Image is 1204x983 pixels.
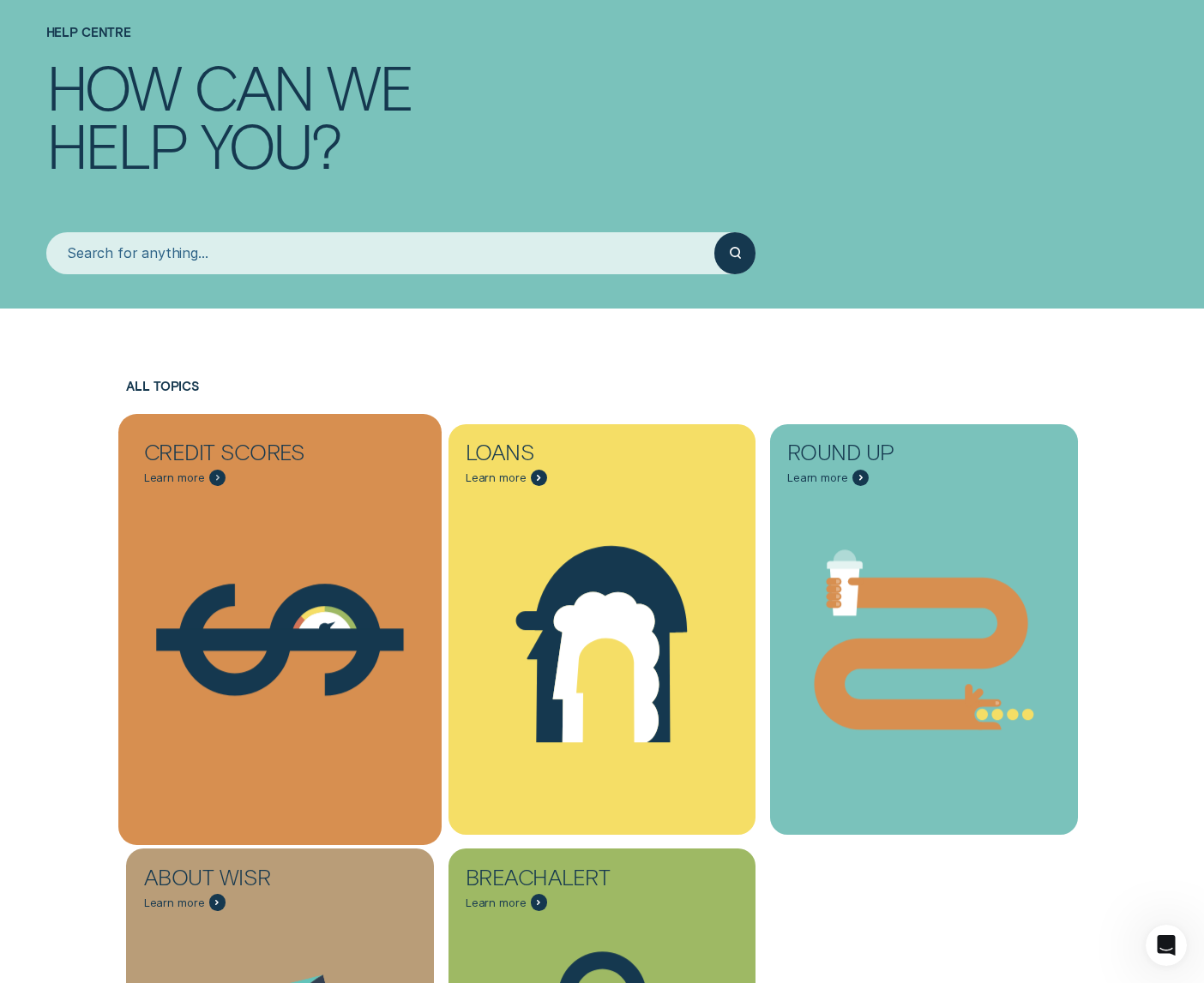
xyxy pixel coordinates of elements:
[126,424,434,854] a: Credit Scores - Learn more
[109,561,123,575] button: Start recording
[787,441,954,469] div: Round Up
[144,441,311,469] div: Credit Scores
[40,88,316,120] li: - This is crucial for maintaining good credit health
[466,866,633,894] div: BreachAlert
[268,7,301,39] button: Home
[448,424,756,854] a: Loans - Learn more
[466,896,527,909] span: Learn more
[40,197,316,229] li: - Correct any errors immediately
[14,484,329,626] div: Fin says…
[14,446,230,483] div: Did that answer your question?
[67,40,81,54] a: Source reference 13630115:
[27,561,40,575] button: Emoji picker
[27,494,268,578] div: If you need any more help improving your credit score, I'm here to assist! Would you like to shar...
[327,57,412,115] div: we
[14,484,281,589] div: If you need any more help improving your credit score, I'm here to assist! Would you like to shar...
[14,11,329,446] div: Fin says…
[14,11,329,444] div: Here are key ways to improve your credit score:Source reference 13630115: Essential steps:Pay bil...
[11,7,44,39] button: go back
[54,561,68,575] button: Gif picker
[46,232,714,274] input: Search for anything...
[144,896,205,909] span: Learn more
[40,125,316,157] li: - These significantly hurt your score
[40,126,290,140] b: Avoid defaults and missed payments
[40,161,316,193] li: - Too many applications make you look risky to lenders
[1146,925,1187,966] iframe: Intercom live chat
[40,234,248,248] b: Consolidate high-interest debt
[144,471,205,484] span: Learn more
[27,274,90,288] b: Timeline:
[14,446,329,485] div: Fin says…
[126,379,1077,425] h2: All Topics
[81,561,95,575] button: Upload attachment
[46,57,180,115] div: How
[144,866,311,894] div: About Wisr
[714,232,756,274] button: Submit your search query.
[83,9,104,21] h1: Fin
[40,198,280,212] b: Review your credit report regularly
[194,57,312,115] div: can
[27,383,316,434] div: You can check our detailed and for more comprehensive strategies.
[84,401,261,415] a: blog post on rebuilding credit
[292,554,322,582] button: Send a message…
[46,57,1159,232] h4: How can we help you?
[27,64,135,78] b: Essential steps:
[27,456,216,473] div: Did that answer your question?
[83,21,214,39] p: The team can also help
[201,115,340,173] div: you?
[46,115,187,173] div: help
[15,525,328,554] textarea: Message…
[466,471,527,484] span: Learn more
[466,441,633,469] div: Loans
[49,9,76,37] img: Profile image for Fin
[770,424,1078,854] a: Round Up - Learn more
[40,162,186,176] b: Limit credit enquiries
[27,273,316,375] div: Your score will recover over time if you consistently demonstrate good credit behavior. Some nega...
[40,89,153,103] b: Pay bills on time
[787,471,848,484] span: Learn more
[301,7,332,38] div: Close
[40,233,316,265] li: - This helps manage what's weighing you down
